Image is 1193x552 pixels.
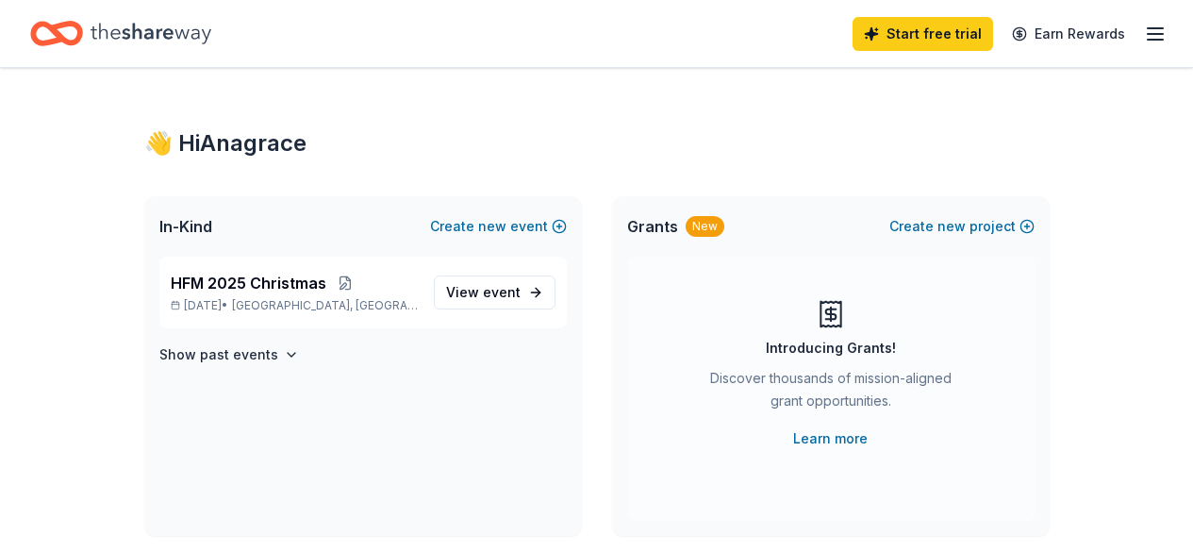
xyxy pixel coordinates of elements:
[853,17,993,51] a: Start free trial
[483,284,521,300] span: event
[144,128,1050,159] div: 👋 Hi Anagrace
[232,298,418,313] span: [GEOGRAPHIC_DATA], [GEOGRAPHIC_DATA]
[703,367,959,420] div: Discover thousands of mission-aligned grant opportunities.
[627,215,678,238] span: Grants
[766,337,896,360] div: Introducing Grants!
[171,298,419,313] p: [DATE] •
[434,276,555,309] a: View event
[446,281,521,304] span: View
[1001,17,1136,51] a: Earn Rewards
[793,427,868,450] a: Learn more
[889,215,1035,238] button: Createnewproject
[30,11,211,56] a: Home
[430,215,567,238] button: Createnewevent
[159,343,299,366] button: Show past events
[171,272,326,294] span: HFM 2025 Christmas
[686,216,724,237] div: New
[478,215,506,238] span: new
[937,215,966,238] span: new
[159,343,278,366] h4: Show past events
[159,215,212,238] span: In-Kind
